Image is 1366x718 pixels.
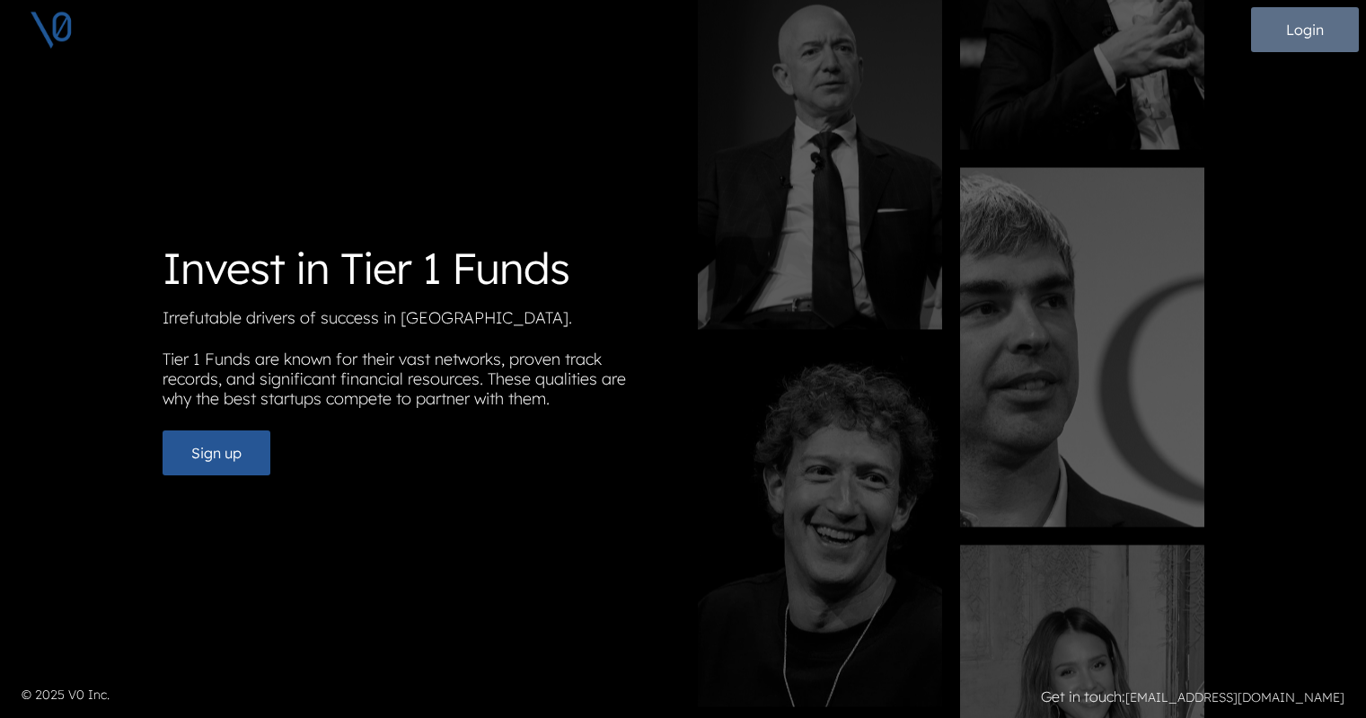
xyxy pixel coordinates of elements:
[22,686,673,705] p: © 2025 V0 Inc.
[163,308,669,335] p: Irrefutable drivers of success in [GEOGRAPHIC_DATA].
[29,7,74,52] img: V0 logo
[1125,689,1344,705] a: [EMAIL_ADDRESS][DOMAIN_NAME]
[163,350,669,416] p: Tier 1 Funds are known for their vast networks, proven track records, and significant financial r...
[163,430,270,475] button: Sign up
[1251,7,1359,52] button: Login
[163,243,669,295] h1: Invest in Tier 1 Funds
[1041,687,1125,705] strong: Get in touch:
